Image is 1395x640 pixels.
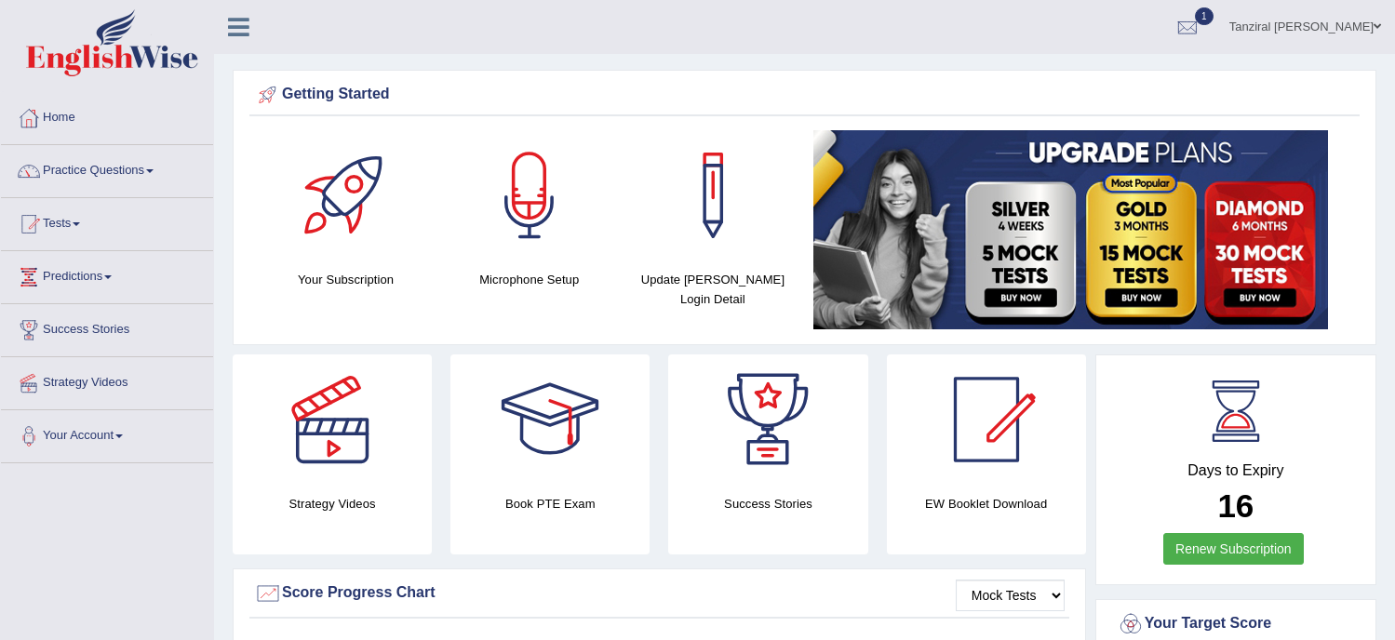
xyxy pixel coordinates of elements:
[1,145,213,192] a: Practice Questions
[668,494,867,513] h4: Success Stories
[1117,462,1355,479] h4: Days to Expiry
[447,270,611,289] h4: Microphone Setup
[1195,7,1214,25] span: 1
[630,270,795,309] h4: Update [PERSON_NAME] Login Detail
[1,304,213,351] a: Success Stories
[1217,487,1254,524] b: 16
[1,92,213,139] a: Home
[813,130,1328,329] img: small5.jpg
[887,494,1086,513] h4: EW Booklet Download
[254,81,1355,109] div: Getting Started
[233,494,432,513] h4: Strategy Videos
[1,357,213,404] a: Strategy Videos
[254,580,1065,607] div: Score Progress Chart
[1,198,213,245] a: Tests
[450,494,650,513] h4: Book PTE Exam
[1,410,213,457] a: Your Account
[1163,533,1304,565] a: Renew Subscription
[1117,610,1355,638] div: Your Target Score
[263,270,428,289] h4: Your Subscription
[1,251,213,298] a: Predictions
